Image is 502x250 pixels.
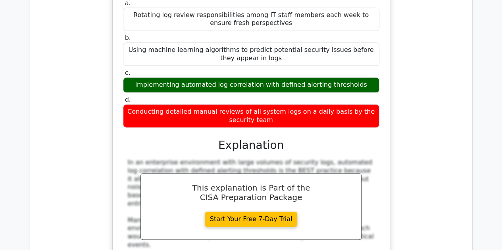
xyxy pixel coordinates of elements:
span: b. [125,34,131,42]
div: Conducting detailed manual reviews of all system logs on a daily basis by the security team [123,104,379,128]
span: d. [125,96,131,103]
div: Using machine learning algorithms to predict potential security issues before they appear in logs [123,42,379,66]
span: c. [125,69,131,76]
a: Start Your Free 7-Day Trial [205,212,298,227]
div: Implementing automated log correlation with defined alerting thresholds [123,77,379,93]
h3: Explanation [128,139,375,152]
div: Rotating log review responsibilities among IT staff members each week to ensure fresh perspectives [123,8,379,31]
